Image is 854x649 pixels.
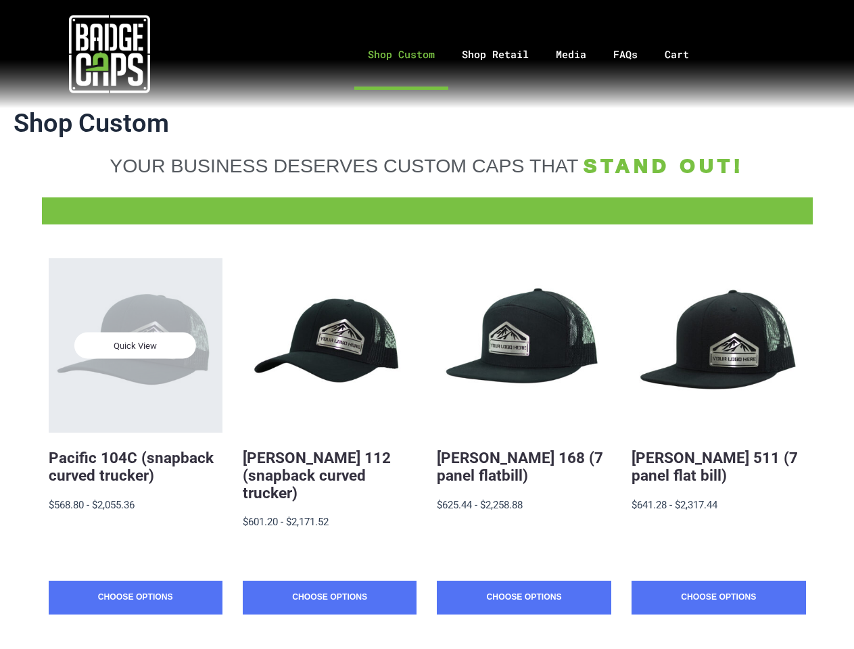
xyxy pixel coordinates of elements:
[14,108,840,139] h1: Shop Custom
[632,581,805,615] a: Choose Options
[542,19,600,90] a: Media
[243,449,391,502] a: [PERSON_NAME] 112 (snapback curved trucker)
[584,155,744,176] span: STAND OUT!
[632,258,805,432] button: BadgeCaps - Richardson 511
[600,19,651,90] a: FAQs
[49,449,214,484] a: Pacific 104C (snapback curved trucker)
[437,499,523,511] span: $625.44 - $2,258.88
[74,333,196,359] span: Quick View
[354,19,448,90] a: Shop Custom
[243,258,417,432] button: BadgeCaps - Richardson 112
[786,584,854,649] iframe: Chat Widget
[437,449,603,484] a: [PERSON_NAME] 168 (7 panel flatbill)
[243,581,417,615] a: Choose Options
[243,516,329,528] span: $601.20 - $2,171.52
[42,204,813,211] a: FFD BadgeCaps Fire Department Custom unique apparel
[49,581,222,615] a: Choose Options
[69,14,150,95] img: badgecaps white logo with green acccent
[632,449,798,484] a: [PERSON_NAME] 511 (7 panel flat bill)
[651,19,719,90] a: Cart
[49,499,135,511] span: $568.80 - $2,055.36
[437,258,611,432] button: BadgeCaps - Richardson 168
[437,581,611,615] a: Choose Options
[219,19,854,90] nav: Menu
[49,154,806,177] a: YOUR BUSINESS DESERVES CUSTOM CAPS THAT STAND OUT!
[49,258,222,432] button: BadgeCaps - Pacific 104C Quick View
[632,499,717,511] span: $641.28 - $2,317.44
[110,155,578,176] span: YOUR BUSINESS DESERVES CUSTOM CAPS THAT
[448,19,542,90] a: Shop Retail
